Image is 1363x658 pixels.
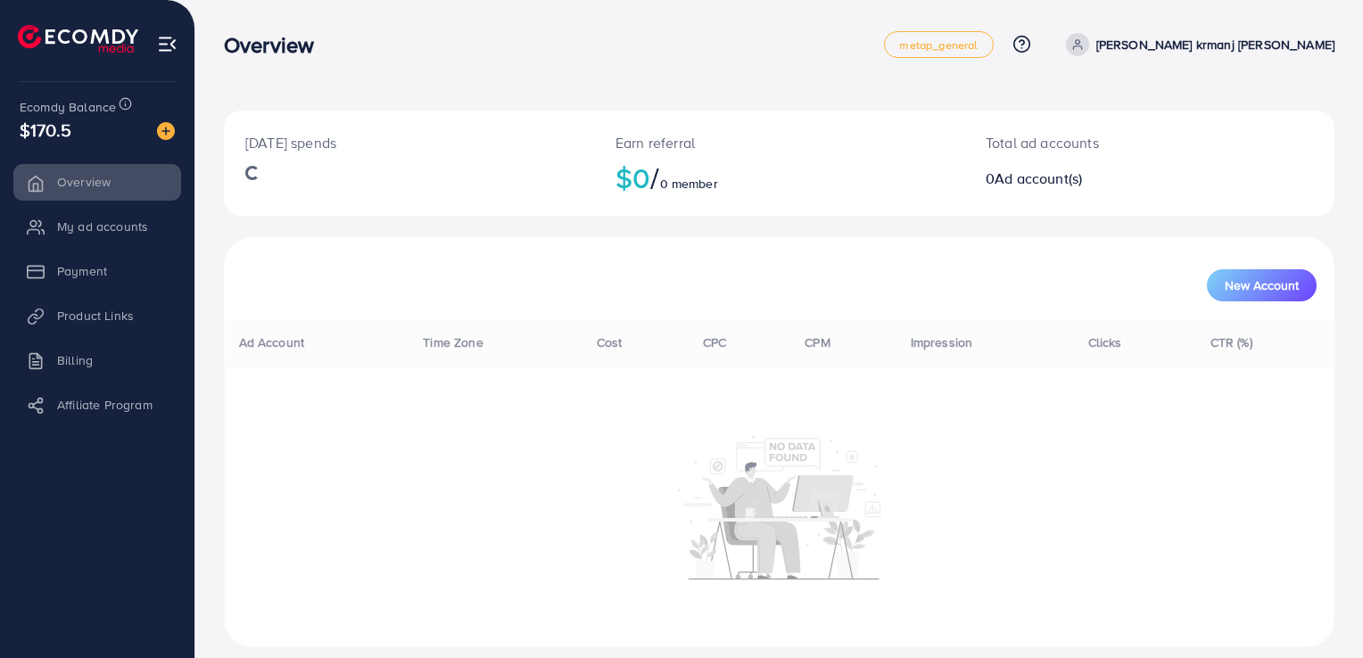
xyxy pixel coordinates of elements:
[224,32,328,58] h3: Overview
[1207,269,1317,301] button: New Account
[660,175,718,193] span: 0 member
[899,39,978,51] span: metap_general
[650,157,659,198] span: /
[884,31,993,58] a: metap_general
[18,25,138,53] img: logo
[615,132,943,153] p: Earn referral
[615,160,943,194] h2: $0
[20,98,116,116] span: Ecomdy Balance
[20,117,71,143] span: $170.5
[1096,34,1334,55] p: [PERSON_NAME] krmanj [PERSON_NAME]
[986,132,1220,153] p: Total ad accounts
[245,132,573,153] p: [DATE] spends
[1059,33,1334,56] a: [PERSON_NAME] krmanj [PERSON_NAME]
[995,169,1082,188] span: Ad account(s)
[157,122,175,140] img: image
[986,170,1220,187] h2: 0
[1225,279,1299,292] span: New Account
[157,34,178,54] img: menu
